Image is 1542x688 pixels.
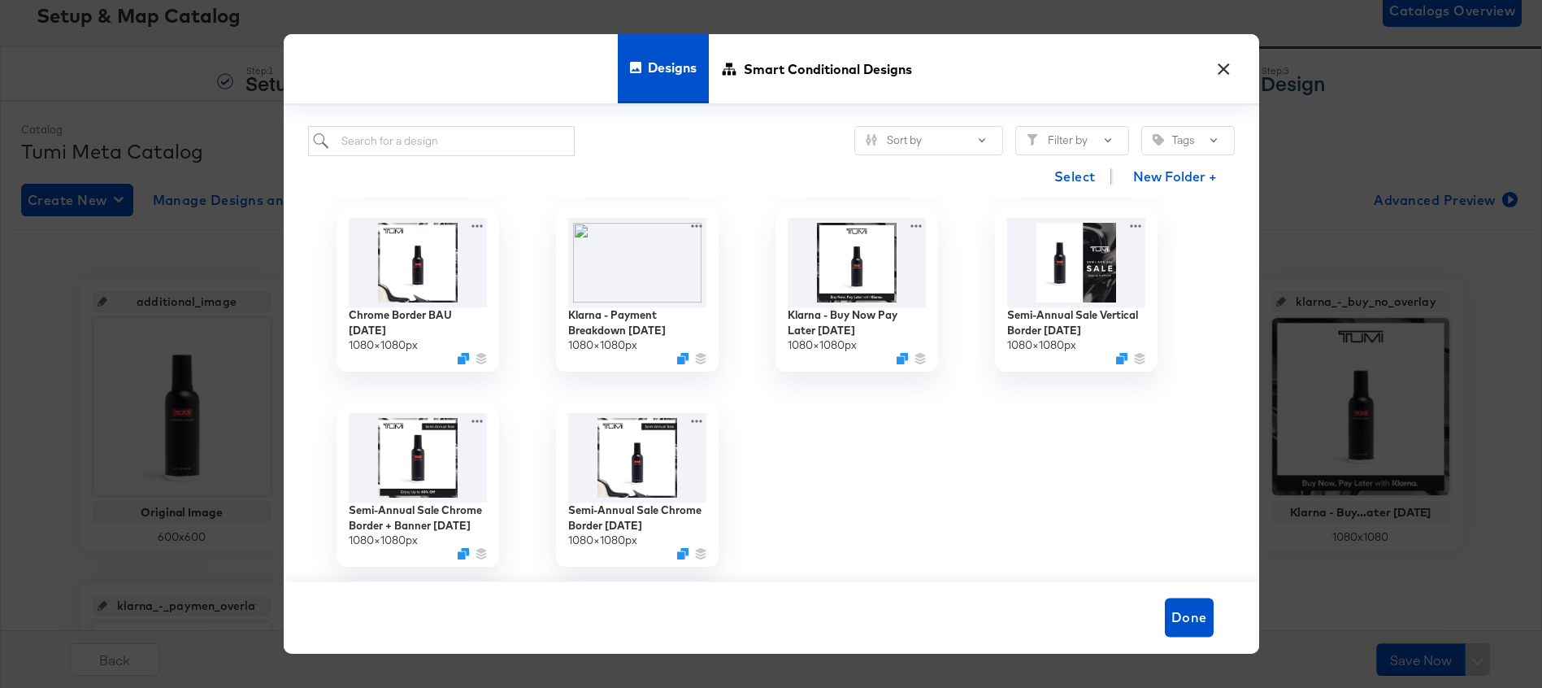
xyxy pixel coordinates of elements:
img: YC1NfDCVwOcwGNH7i4lHRQ.jpg [788,218,926,307]
svg: Duplicate [458,352,469,364]
svg: Duplicate [1116,352,1127,364]
div: Chrome Border BAU [DATE]1080×1080pxDuplicate [337,209,499,372]
div: 1080 × 1080 px [568,337,637,353]
svg: Duplicate [458,547,469,559]
button: FilterFilter by [1015,126,1129,155]
div: Semi-Annual Sale Vertical Border [DATE]1080×1080pxDuplicate [995,209,1158,372]
img: NxZnxZsfhv_57QqgNMlmWw.jpg [349,218,487,307]
div: Klarna - Payment Breakdown [DATE]1080×1080pxDuplicate [556,209,719,372]
span: Designs [648,32,697,103]
img: l_arte [568,218,706,307]
button: SlidersSort by [854,126,1003,155]
div: Semi-Annual Sale Chrome Border [DATE]1080×1080pxDuplicate [556,404,719,567]
img: KYwH-5h-lvY6dprh-36w7w.jpg [1007,218,1145,307]
span: Select [1054,165,1096,188]
div: 1080 × 1080 px [349,337,418,353]
button: × [1210,50,1239,80]
div: Semi-Annual Sale Chrome Border + Banner [DATE]1080×1080pxDuplicate [337,404,499,567]
img: wyE1km8WKZErUgJmjKcCjg.jpg [568,413,706,503]
input: Search for a design [308,126,576,156]
svg: Tag [1153,134,1164,146]
button: TagTags [1141,126,1235,155]
div: Klarna - Buy Now Pay Later [DATE] [788,307,926,337]
div: Klarna - Buy Now Pay Later [DATE]1080×1080pxDuplicate [775,209,938,372]
div: Semi-Annual Sale Vertical Border [DATE] [1007,307,1145,337]
svg: Duplicate [677,547,688,559]
div: 1080 × 1080 px [1007,337,1076,353]
div: Chrome Border BAU [DATE] [349,307,487,337]
div: Klarna - Payment Breakdown [DATE] [568,307,706,337]
div: 1080 × 1080 px [349,533,418,548]
div: Semi-Annual Sale Chrome Border [DATE] [568,503,706,533]
button: Select [1048,160,1102,193]
svg: Duplicate [677,352,688,364]
svg: Sliders [866,134,877,146]
span: Smart Conditional Designs [744,33,912,105]
span: Done [1171,607,1207,629]
button: New Folder + [1119,163,1231,194]
img: LGYDgJAPDnh9nePdwOG3BQ.jpg [349,413,487,503]
svg: Filter [1027,134,1038,146]
div: 1080 × 1080 px [568,533,637,548]
svg: Duplicate [897,352,908,364]
div: Semi-Annual Sale Chrome Border + Banner [DATE] [349,503,487,533]
button: Done [1165,599,1214,638]
div: 1080 × 1080 px [788,337,857,353]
